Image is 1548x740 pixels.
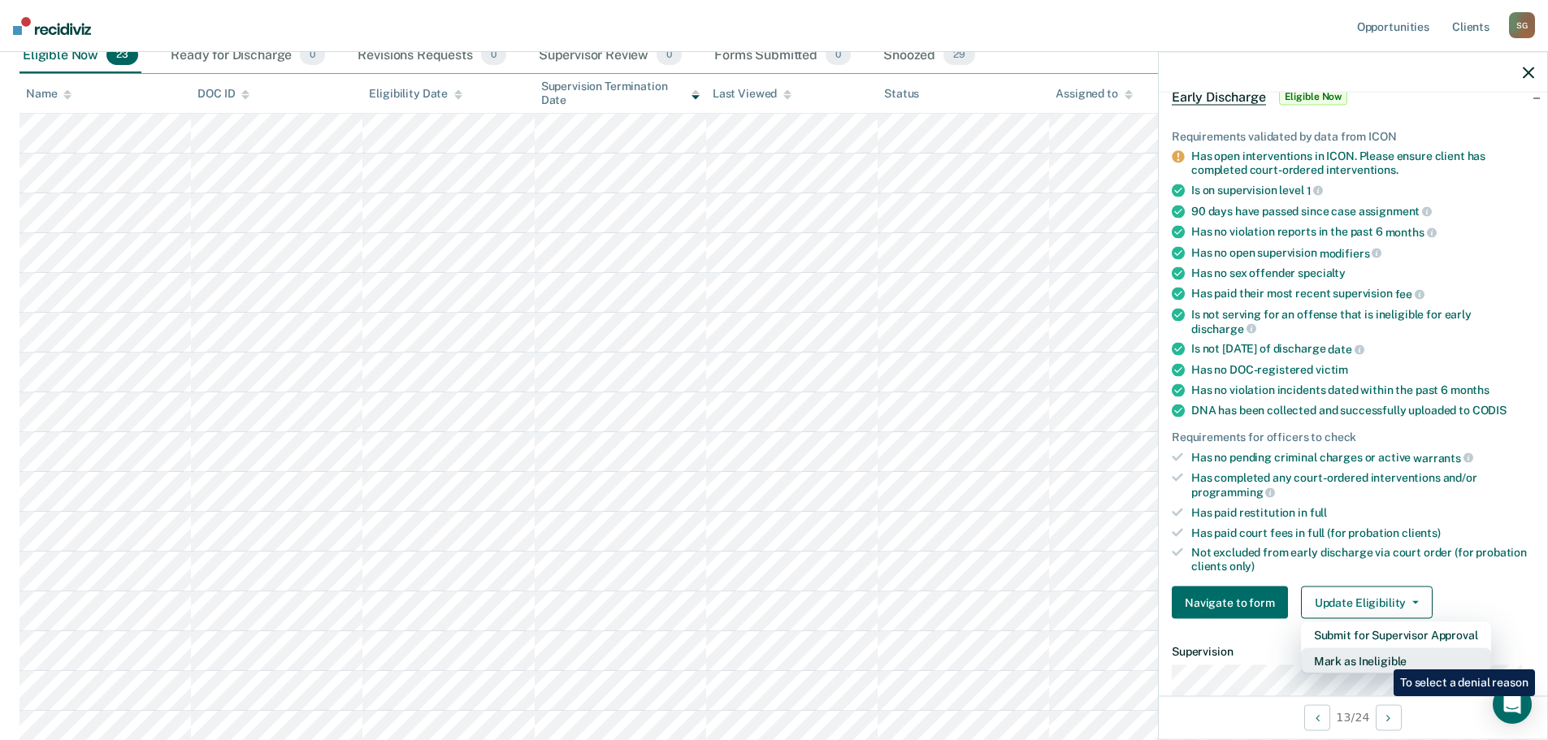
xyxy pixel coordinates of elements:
[1172,129,1534,143] div: Requirements validated by data from ICON
[1191,308,1534,335] div: Is not serving for an offense that is ineligible for early
[711,38,854,74] div: Forms Submitted
[167,38,328,74] div: Ready for Discharge
[300,45,325,66] span: 0
[536,38,686,74] div: Supervisor Review
[880,38,978,74] div: Snoozed
[26,87,72,101] div: Name
[1191,505,1534,519] div: Has paid restitution in
[106,45,138,66] span: 23
[1472,404,1507,417] span: CODIS
[1493,685,1532,724] div: Open Intercom Messenger
[657,45,682,66] span: 0
[1191,204,1534,219] div: 90 days have passed since case
[1402,526,1441,539] span: clients)
[1301,622,1491,648] button: Submit for Supervisor Approval
[1320,246,1382,259] span: modifiers
[1229,560,1255,573] span: only)
[1307,184,1324,197] span: 1
[1191,184,1534,198] div: Is on supervision level
[1376,704,1402,730] button: Next Opportunity
[1159,71,1547,123] div: Early DischargeEligible Now
[1310,505,1327,518] span: full
[1301,586,1433,619] button: Update Eligibility
[713,87,791,101] div: Last Viewed
[1395,288,1424,301] span: fee
[1172,586,1288,619] button: Navigate to form
[1191,363,1534,377] div: Has no DOC-registered
[1191,266,1534,280] div: Has no sex offender
[1279,89,1348,105] span: Eligible Now
[1298,266,1346,279] span: specialty
[1191,322,1256,335] span: discharge
[20,38,141,74] div: Eligible Now
[1450,383,1489,396] span: months
[1056,87,1132,101] div: Assigned to
[884,87,919,101] div: Status
[1191,149,1534,177] div: Has open interventions in ICON. Please ensure client has completed court-ordered interventions.
[1328,343,1364,356] span: date
[1159,695,1547,738] div: 13 / 24
[541,80,700,107] div: Supervision Termination Date
[1301,648,1491,674] button: Mark as Ineligible
[1191,404,1534,418] div: DNA has been collected and successfully uploaded to
[1359,205,1432,218] span: assignment
[1172,645,1534,659] dt: Supervision
[13,17,91,35] img: Recidiviz
[1191,245,1534,260] div: Has no open supervision
[1385,226,1437,239] span: months
[1191,342,1534,357] div: Is not [DATE] of discharge
[1191,471,1534,499] div: Has completed any court-ordered interventions and/or
[1172,89,1266,105] span: Early Discharge
[1413,451,1473,464] span: warrants
[481,45,506,66] span: 0
[197,87,249,101] div: DOC ID
[1191,526,1534,539] div: Has paid court fees in full (for probation
[1191,486,1275,499] span: programming
[1316,363,1348,376] span: victim
[943,45,975,66] span: 29
[1191,225,1534,240] div: Has no violation reports in the past 6
[1172,431,1534,444] div: Requirements for officers to check
[1304,704,1330,730] button: Previous Opportunity
[354,38,509,74] div: Revisions Requests
[1191,287,1534,301] div: Has paid their most recent supervision
[1191,450,1534,465] div: Has no pending criminal charges or active
[1191,546,1534,573] div: Not excluded from early discharge via court order (for probation clients
[369,87,462,101] div: Eligibility Date
[1172,586,1294,619] a: Navigate to form link
[826,45,851,66] span: 0
[1191,383,1534,397] div: Has no violation incidents dated within the past 6
[1509,12,1535,38] div: S G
